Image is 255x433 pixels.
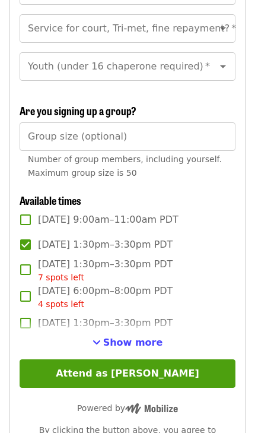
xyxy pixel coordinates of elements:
button: Open [215,20,231,37]
span: Are you signing up a group? [20,103,136,118]
span: [DATE] 1:30pm–3:30pm PDT [38,316,173,330]
span: [DATE] 9:00am–11:00am PDT [38,213,179,227]
button: Open [215,58,231,75]
span: Powered by [77,403,178,413]
img: Powered by Mobilize [125,403,178,414]
button: Attend as [PERSON_NAME] [20,359,235,388]
span: 4 spots left [38,299,84,309]
span: 7 spots left [38,273,84,282]
input: [object Object] [20,122,235,151]
span: Available times [20,192,81,208]
span: Show more [103,337,163,348]
span: Number of group members, including yourself. Maximum group size is 50 [28,154,222,178]
span: [DATE] 6:00pm–8:00pm PDT [38,284,173,311]
button: See more timeslots [93,336,163,350]
span: [DATE] 1:30pm–3:30pm PDT [38,257,173,284]
span: [DATE] 1:30pm–3:30pm PDT [38,238,173,252]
